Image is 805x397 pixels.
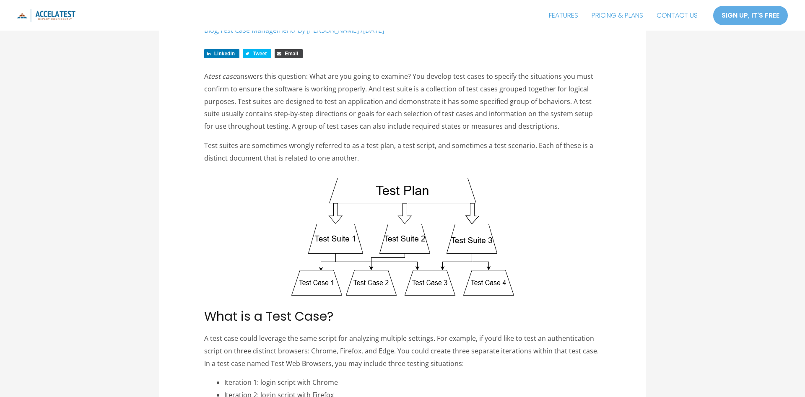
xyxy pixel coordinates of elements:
[285,51,298,57] span: Email
[650,5,704,26] a: CONTACT US
[214,51,235,57] span: LinkedIn
[204,49,239,58] a: Share on LinkedIn
[253,51,267,57] span: Tweet
[585,5,650,26] a: PRICING & PLANS
[17,9,75,22] img: icon
[713,5,788,26] a: SIGN UP, IT'S FREE
[275,49,303,58] a: Share via Email
[204,140,601,164] p: Test suites are sometimes wrongly referred to as a test plan, a test script, and sometimes a test...
[291,178,514,296] img: Test Plan, Test Suite, Test Case Diagram
[243,49,271,58] a: Share on Twitter
[204,70,601,133] p: A answers this question: What are you going to examine? You develop test cases to specify the sit...
[224,376,601,389] li: Iteration 1: login script with Chrome
[542,5,704,26] nav: Site Navigation
[204,309,601,324] h2: What is a Test Case?
[208,72,236,81] em: test case
[204,332,601,370] p: A test case could leverage the same script for analyzing multiple settings. For example, if you’d...
[542,5,585,26] a: FEATURES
